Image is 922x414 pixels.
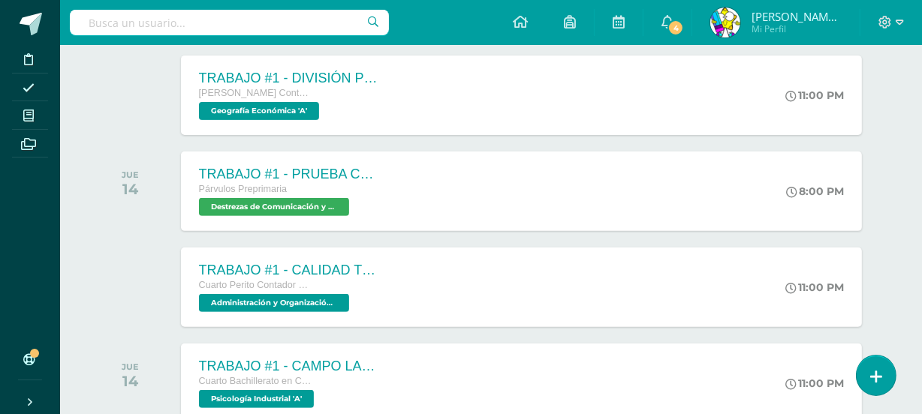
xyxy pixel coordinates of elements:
[786,88,845,102] div: 11:00 PM
[787,184,845,198] div: 8:00 PM
[199,198,349,216] span: Destrezas de Comunicación y Lenguaje 'A'
[752,9,842,24] span: [PERSON_NAME] de los [PERSON_NAME]
[199,88,312,98] span: [PERSON_NAME] Contador con Orientación en Computación
[199,390,314,408] span: Psicología Industrial 'A'
[199,166,379,182] div: TRABAJO #1 - PRUEBA CORTA 1.
[199,70,379,86] div: TRABAJO #1 - DIVISIÓN POLÍTICA DEL MUNDO
[752,22,842,35] span: Mi Perfil
[199,184,288,194] span: Párvulos Preprimaria
[710,7,740,37] img: d521a3b330f13579019ecca0b4a44602.png
[199,262,379,278] div: TRABAJO #1 - CALIDAD TOTAL
[786,376,845,390] div: 11:00 PM
[122,180,139,198] div: 14
[199,102,319,120] span: Geografía Económica 'A'
[199,358,379,374] div: TRABAJO #1 - CAMPO LABORAL
[70,10,389,35] input: Busca un usuario...
[122,361,139,372] div: JUE
[122,372,139,390] div: 14
[667,19,684,36] span: 4
[199,376,312,386] span: Cuarto Bachillerato en CCLL con Orientación en Diseño Gráfico
[786,280,845,294] div: 11:00 PM
[122,169,139,180] div: JUE
[199,280,312,290] span: Cuarto Perito Contador con Orientación en Computación
[199,294,349,312] span: Administración y Organización de Oficina 'A'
